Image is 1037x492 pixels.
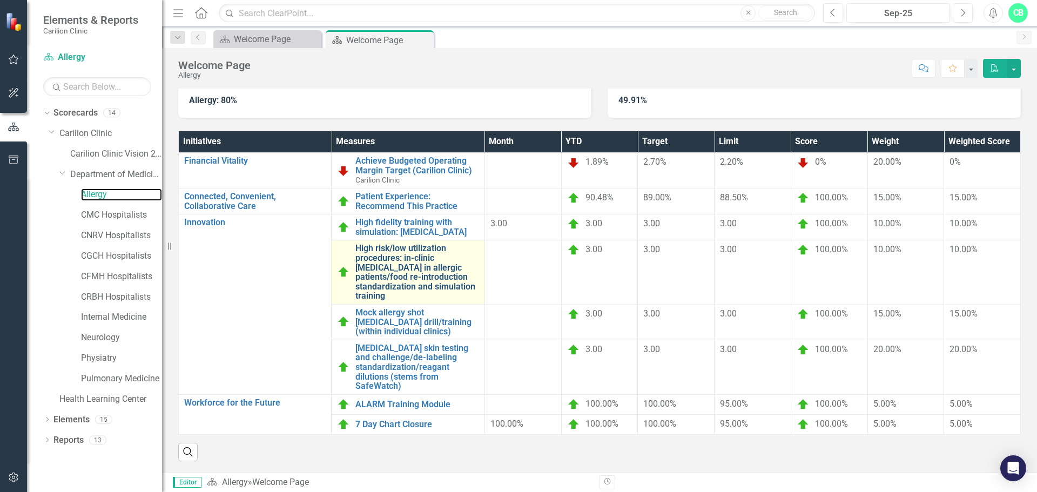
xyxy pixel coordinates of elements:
[720,157,743,167] span: 2.20%
[873,218,901,228] span: 10.00%
[179,188,332,214] td: Double-Click to Edit Right Click for Context Menu
[70,148,162,160] a: Carilion Clinic Vision 2025 Scorecard
[337,315,350,328] img: On Target
[758,5,812,21] button: Search
[355,343,479,391] a: [MEDICAL_DATA] skin testing and challenge/de-labeling standardization/reagant dilutions (stems fr...
[53,434,84,447] a: Reports
[873,419,897,429] span: 5.00%
[355,308,479,336] a: Mock allergy shot [MEDICAL_DATA] drill/training (within individual clinics)
[846,3,950,23] button: Sep-25
[332,340,484,394] td: Double-Click to Edit Right Click for Context Menu
[643,308,660,319] span: 3.00
[950,192,978,203] span: 15.00%
[720,419,748,429] span: 95.00%
[815,192,848,203] span: 100.00%
[337,266,350,279] img: On Target
[797,308,810,321] img: On Target
[346,33,431,47] div: Welcome Page
[337,418,350,431] img: On Target
[355,218,479,237] a: High fidelity training with simulation: [MEDICAL_DATA]
[815,308,848,319] span: 100.00%
[815,419,848,429] span: 100.00%
[43,77,151,96] input: Search Below...
[179,214,332,395] td: Double-Click to Edit Right Click for Context Menu
[81,271,162,283] a: CFMH Hospitalists
[643,244,660,254] span: 3.00
[873,244,901,254] span: 10.00%
[1000,455,1026,481] div: Open Intercom Messenger
[585,192,614,203] span: 90.48%
[643,218,660,228] span: 3.00
[81,291,162,304] a: CRBH Hospitalists
[950,344,978,354] span: 20.00%
[815,399,848,409] span: 100.00%
[81,311,162,323] a: Internal Medicine
[585,308,602,319] span: 3.00
[43,51,151,64] a: Allergy
[355,176,400,184] span: Carilion Clinic
[178,59,251,71] div: Welcome Page
[184,192,326,211] a: Connected, Convenient, Collaborative Care
[643,399,676,409] span: 100.00%
[81,250,162,262] a: CGCH Hospitalists
[332,394,484,414] td: Double-Click to Edit Right Click for Context Menu
[815,344,848,354] span: 100.00%
[797,343,810,356] img: On Target
[5,12,24,31] img: ClearPoint Strategy
[219,4,815,23] input: Search ClearPoint...
[797,156,810,169] img: Below Plan
[720,344,737,354] span: 3.00
[815,218,848,228] span: 100.00%
[207,476,591,489] div: »
[873,192,901,203] span: 15.00%
[618,95,647,105] strong: 49.91%
[332,188,484,214] td: Double-Click to Edit Right Click for Context Menu
[89,435,106,444] div: 13
[355,156,479,175] a: Achieve Budgeted Operating Margin Target (Carilion Clinic)
[59,393,162,406] a: Health Learning Center
[53,414,90,426] a: Elements
[70,169,162,181] a: Department of Medicine
[797,192,810,205] img: On Target
[337,164,350,177] img: Below Plan
[1008,3,1028,23] div: CB
[337,221,350,234] img: On Target
[585,218,602,228] span: 3.00
[720,399,748,409] span: 95.00%
[337,195,350,208] img: On Target
[81,188,162,201] a: Allergy
[567,418,580,431] img: On Target
[950,419,973,429] span: 5.00%
[337,361,350,374] img: On Target
[567,398,580,411] img: On Target
[950,308,978,319] span: 15.00%
[873,308,901,319] span: 15.00%
[95,415,112,424] div: 15
[567,308,580,321] img: On Target
[355,244,479,301] a: High risk/low utilization procedures: in-clinic [MEDICAL_DATA] in allergic patients/food re-intro...
[850,7,946,20] div: Sep-25
[720,192,748,203] span: 88.50%
[774,8,797,17] span: Search
[173,477,201,488] span: Editor
[567,244,580,257] img: On Target
[720,308,737,319] span: 3.00
[184,218,326,227] a: Innovation
[103,109,120,118] div: 14
[643,157,666,167] span: 2.70%
[332,304,484,340] td: Double-Click to Edit Right Click for Context Menu
[585,344,602,354] span: 3.00
[252,477,309,487] div: Welcome Page
[179,394,332,434] td: Double-Click to Edit Right Click for Context Menu
[720,218,737,228] span: 3.00
[189,95,237,105] strong: Allergy: 80%
[216,32,319,46] a: Welcome Page
[567,156,580,169] img: Below Plan
[950,244,978,254] span: 10.00%
[797,218,810,231] img: On Target
[815,157,826,167] span: 0%
[59,127,162,140] a: Carilion Clinic
[585,419,618,429] span: 100.00%
[643,192,671,203] span: 89.00%
[43,14,138,26] span: Elements & Reports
